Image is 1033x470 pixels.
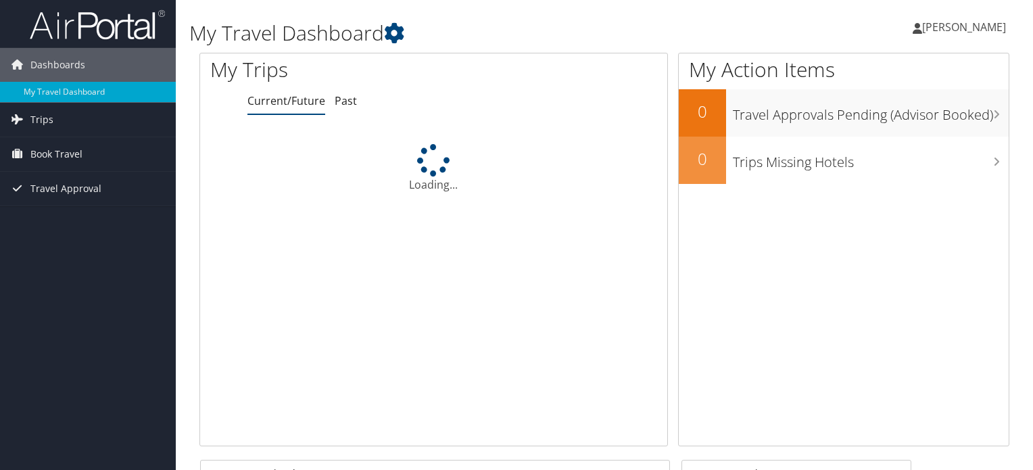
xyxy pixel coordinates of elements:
[335,93,357,108] a: Past
[679,100,726,123] h2: 0
[913,7,1019,47] a: [PERSON_NAME]
[30,103,53,137] span: Trips
[679,137,1009,184] a: 0Trips Missing Hotels
[189,19,743,47] h1: My Travel Dashboard
[247,93,325,108] a: Current/Future
[200,144,667,193] div: Loading...
[30,172,101,206] span: Travel Approval
[30,48,85,82] span: Dashboards
[679,89,1009,137] a: 0Travel Approvals Pending (Advisor Booked)
[679,147,726,170] h2: 0
[679,55,1009,84] h1: My Action Items
[210,55,462,84] h1: My Trips
[30,137,82,171] span: Book Travel
[30,9,165,41] img: airportal-logo.png
[922,20,1006,34] span: [PERSON_NAME]
[733,99,1009,124] h3: Travel Approvals Pending (Advisor Booked)
[733,146,1009,172] h3: Trips Missing Hotels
